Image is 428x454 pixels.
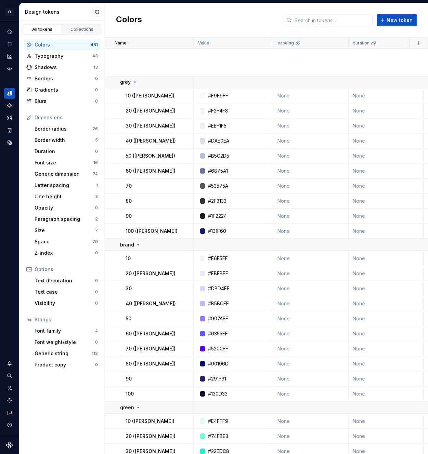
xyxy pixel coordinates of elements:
div: #DAE0EA [208,137,229,144]
p: 40 ([PERSON_NAME]) [126,300,176,307]
div: 8 [95,98,98,104]
td: None [349,414,424,429]
button: Contact support [4,407,15,418]
div: FI [5,8,14,16]
td: None [349,386,424,401]
div: 0 [95,362,98,368]
a: Z-index0 [32,248,101,258]
div: Search ⌘K [4,370,15,381]
span: New token [387,17,413,24]
p: 90 [126,375,132,382]
div: Code automation [4,63,15,74]
a: Design tokens [4,88,15,99]
td: None [349,148,424,163]
td: None [273,281,349,296]
div: 0 [95,301,98,306]
svg: Supernova Logo [6,442,13,449]
button: New token [377,14,417,26]
div: Space [35,238,92,245]
td: None [349,103,424,118]
a: Assets [4,112,15,123]
a: Shadows13 [24,62,101,73]
a: Blurs8 [24,96,101,107]
a: Storybook stories [4,125,15,136]
div: Home [4,26,15,37]
td: None [349,429,424,444]
div: Shadows [35,64,93,71]
div: Border radius [35,125,92,132]
td: None [273,429,349,444]
td: None [273,371,349,386]
a: Duration0 [32,146,101,157]
td: None [349,224,424,239]
a: Components [4,100,15,111]
div: Text decoration [35,277,95,284]
div: #291F61 [208,375,226,382]
td: None [273,341,349,356]
td: None [273,326,349,341]
td: None [273,251,349,266]
p: 10 ([PERSON_NAME]) [126,92,174,99]
td: None [349,193,424,209]
div: #74FBE3 [208,433,228,440]
div: #F2F4F8 [208,107,228,114]
p: 20 ([PERSON_NAME]) [126,433,176,440]
a: Data sources [4,137,15,148]
div: Opacity [35,204,95,211]
div: Gradients [35,86,95,93]
a: Size7 [32,225,101,236]
div: All tokens [25,27,60,32]
div: 4 [95,328,98,334]
div: 29 [92,239,98,244]
td: None [349,341,424,356]
a: Letter spacing1 [32,180,101,191]
td: None [349,266,424,281]
p: 50 ([PERSON_NAME]) [126,152,175,159]
div: 1 [96,183,98,188]
p: 20 ([PERSON_NAME]) [126,270,176,277]
div: 26 [92,126,98,132]
a: Border radius26 [32,123,101,134]
p: 100 ([PERSON_NAME]) [126,228,178,235]
td: None [273,266,349,281]
a: Font size16 [32,157,101,168]
a: Font weight/style0 [32,337,101,348]
div: #B5C2D5 [208,152,229,159]
div: Typography [35,53,92,59]
div: 0 [95,278,98,283]
p: Value [198,40,209,46]
a: Colors481 [24,39,101,50]
p: 70 [126,183,132,189]
a: Product copy0 [32,359,101,370]
td: None [273,386,349,401]
div: Collections [65,27,99,32]
a: Typography43 [24,51,101,62]
div: Settings [4,395,15,406]
td: None [273,103,349,118]
a: Generic string112 [32,348,101,359]
div: Colors [35,41,91,48]
div: #130D33 [208,390,228,397]
div: #907AFF [208,315,228,322]
div: 0 [95,87,98,93]
div: 74 [93,171,98,177]
td: None [349,311,424,326]
div: Line height [35,193,95,200]
a: Invite team [4,383,15,393]
div: Borders [35,75,95,82]
div: Paragraph spacing [35,216,95,223]
div: Size [35,227,95,234]
div: 0 [95,289,98,295]
a: Analytics [4,51,15,62]
td: None [349,118,424,133]
div: #5200FF [208,345,228,352]
td: None [349,133,424,148]
div: 112 [92,351,98,356]
td: None [273,178,349,193]
a: Line height3 [32,191,101,202]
